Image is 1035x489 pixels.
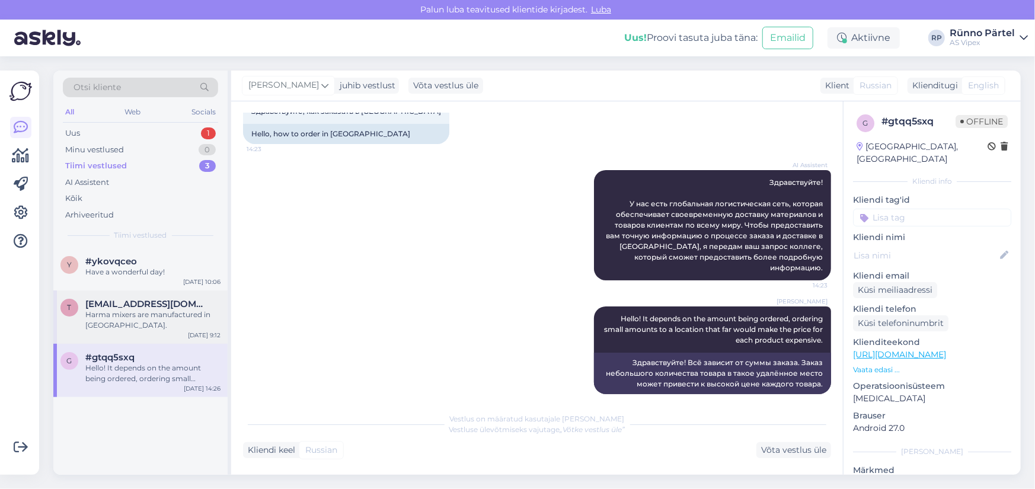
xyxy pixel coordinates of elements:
[606,178,825,272] span: Здравствуйте! У нас есть глобальная логистическая сеть, которая обеспечивает своевременную достав...
[853,365,1011,375] p: Vaata edasi ...
[85,352,135,363] span: #gtqq5sxq
[928,30,945,46] div: RP
[853,315,948,331] div: Küsi telefoninumbrit
[881,114,956,129] div: # gtqq5sxq
[950,28,1015,38] div: Rünno Pärtel
[199,144,216,156] div: 0
[783,161,828,170] span: AI Assistent
[85,363,221,384] div: Hello! It depends on the amount being ordered, ordering small amounts to a location that far woul...
[853,282,937,298] div: Küsi meiliaadressi
[65,177,109,188] div: AI Assistent
[123,104,143,120] div: Web
[956,115,1008,128] span: Offline
[85,309,221,331] div: Harma mixers are manufactured in [GEOGRAPHIC_DATA].
[189,104,218,120] div: Socials
[85,256,137,267] span: #ykovqceo
[908,79,958,92] div: Klienditugi
[777,297,828,306] span: [PERSON_NAME]
[408,78,483,94] div: Võta vestlus üle
[853,392,1011,405] p: [MEDICAL_DATA]
[624,32,647,43] b: Uus!
[74,81,121,94] span: Otsi kliente
[85,299,209,309] span: tavalinelugu@gmail.com
[853,303,1011,315] p: Kliendi telefon
[199,160,216,172] div: 3
[854,249,998,262] input: Lisa nimi
[950,38,1015,47] div: AS Vipex
[243,124,449,144] div: Hello, how to order in [GEOGRAPHIC_DATA]
[828,27,900,49] div: Aktiivne
[63,104,76,120] div: All
[820,79,849,92] div: Klient
[853,410,1011,422] p: Brauser
[65,160,127,172] div: Tiimi vestlused
[853,336,1011,349] p: Klienditeekond
[67,260,72,269] span: y
[853,194,1011,206] p: Kliendi tag'id
[85,267,221,277] div: Have a wonderful day!
[853,176,1011,187] div: Kliendi info
[853,422,1011,434] p: Android 27.0
[604,314,825,344] span: Hello! It depends on the amount being ordered, ordering small amounts to a location that far woul...
[853,349,946,360] a: [URL][DOMAIN_NAME]
[783,281,828,290] span: 14:23
[201,127,216,139] div: 1
[762,27,813,49] button: Emailid
[853,231,1011,244] p: Kliendi nimi
[67,356,72,365] span: g
[188,331,221,340] div: [DATE] 9:12
[783,395,828,404] span: 14:26
[65,193,82,204] div: Kõik
[594,353,831,394] div: Здравствуйте! Всё зависит от суммы заказа. Заказ небольшого количества товара в такое удалённое м...
[853,270,1011,282] p: Kliendi email
[449,425,625,434] span: Vestluse ülevõtmiseks vajutage
[860,79,892,92] span: Russian
[183,277,221,286] div: [DATE] 10:06
[450,414,625,423] span: Vestlus on määratud kasutajale [PERSON_NAME]
[335,79,395,92] div: juhib vestlust
[248,79,319,92] span: [PERSON_NAME]
[756,442,831,458] div: Võta vestlus üle
[68,303,72,312] span: t
[560,425,625,434] i: „Võtke vestlus üle”
[65,144,124,156] div: Minu vestlused
[65,209,114,221] div: Arhiveeritud
[853,209,1011,226] input: Lisa tag
[863,119,868,127] span: g
[853,380,1011,392] p: Operatsioonisüsteem
[950,28,1028,47] a: Rünno PärtelAS Vipex
[853,446,1011,457] div: [PERSON_NAME]
[247,145,291,154] span: 14:23
[114,230,167,241] span: Tiimi vestlused
[184,384,221,393] div: [DATE] 14:26
[65,127,80,139] div: Uus
[305,444,337,456] span: Russian
[9,80,32,103] img: Askly Logo
[243,444,295,456] div: Kliendi keel
[853,464,1011,477] p: Märkmed
[857,140,988,165] div: [GEOGRAPHIC_DATA], [GEOGRAPHIC_DATA]
[624,31,758,45] div: Proovi tasuta juba täna:
[587,4,615,15] span: Luba
[968,79,999,92] span: English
